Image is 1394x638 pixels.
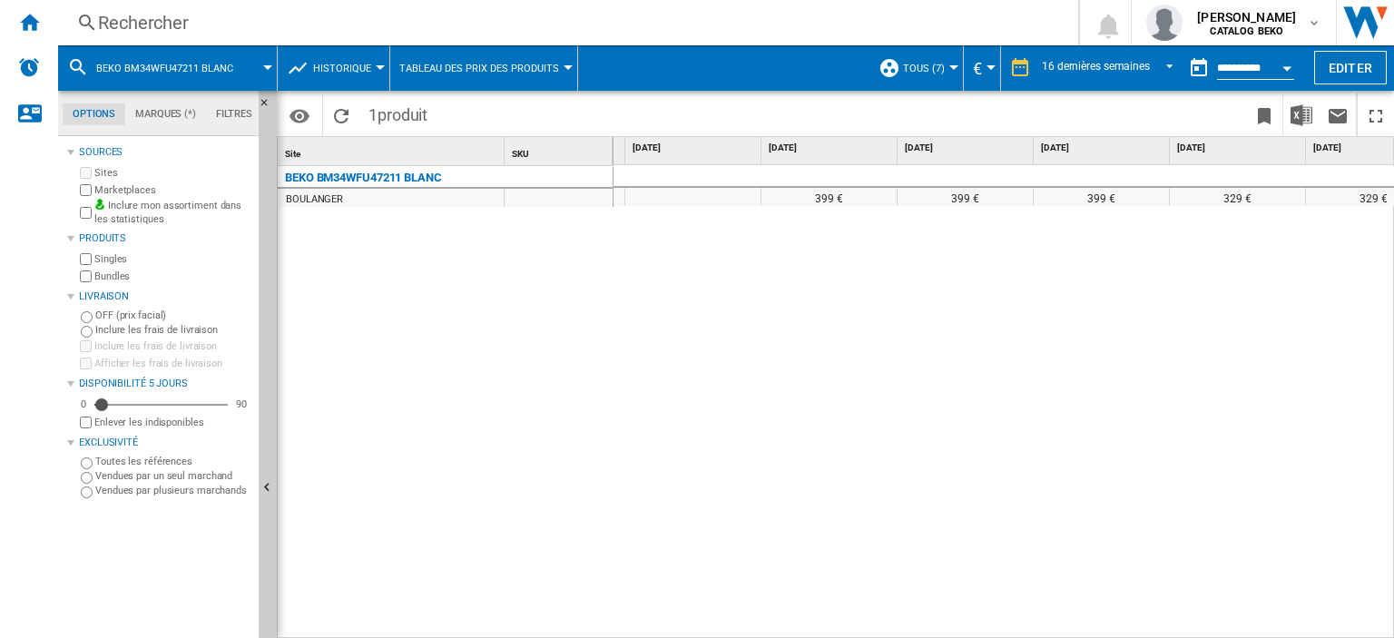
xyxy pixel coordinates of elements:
div: Sort None [281,137,504,165]
button: Options [281,99,318,132]
label: Inclure les frais de livraison [94,339,251,353]
div: [DATE] [1037,137,1169,160]
span: [DATE] [905,142,1029,154]
span: 1 [359,93,437,132]
button: Editer [1314,51,1387,84]
img: excel-24x24.png [1291,104,1312,126]
button: Open calendar [1271,49,1303,82]
button: md-calendar [1181,50,1217,86]
div: 329 € [1170,188,1305,206]
label: Marketplaces [94,183,251,197]
span: TOUS (7) [903,63,945,74]
img: profile.jpg [1146,5,1183,41]
span: [DATE] [1041,142,1165,154]
button: € [973,45,991,91]
label: Bundles [94,270,251,283]
input: Bundles [80,270,92,282]
span: BEKO BM34WFU47211 BLANC [96,63,233,74]
button: Télécharger au format Excel [1283,93,1320,136]
button: Recharger [323,93,359,136]
label: Inclure les frais de livraison [95,323,251,337]
md-slider: Disponibilité [94,396,228,414]
button: Tableau des prix des produits [399,45,568,91]
span: Tableau des prix des produits [399,63,559,74]
button: Masquer [259,91,280,123]
span: Site [285,149,300,159]
input: Inclure les frais de livraison [81,326,93,338]
div: 16 dernières semaines [1042,60,1150,73]
img: mysite-bg-18x18.png [94,199,105,210]
input: Afficher les frais de livraison [80,417,92,428]
span: [DATE] [1177,142,1301,154]
div: Historique [287,45,380,91]
div: [DATE] [765,137,897,160]
div: BEKO BM34WFU47211 BLANC [285,167,442,189]
div: TOUS (7) [879,45,954,91]
span: [DATE] [633,142,757,154]
div: Produits [79,231,251,246]
div: 399 € [898,188,1033,206]
input: Toutes les références [81,457,93,469]
button: Envoyer ce rapport par email [1320,93,1356,136]
label: Toutes les références [95,455,251,468]
label: Enlever les indisponibles [94,416,251,429]
div: 90 [231,398,251,411]
div: Sources [79,145,251,160]
div: 399 € [761,188,897,206]
div: [DATE] [901,137,1033,160]
span: Historique [313,63,371,74]
md-tab-item: Filtres [206,103,262,125]
img: alerts-logo.svg [18,56,40,78]
label: Sites [94,166,251,180]
span: [PERSON_NAME] [1197,8,1296,26]
button: Historique [313,45,380,91]
div: BOULANGER [286,191,343,209]
input: Vendues par un seul marchand [81,472,93,484]
div: [DATE] [629,137,761,160]
input: Afficher les frais de livraison [80,358,92,369]
input: Inclure les frais de livraison [80,340,92,352]
div: SKU Sort None [508,137,613,165]
span: [DATE] [769,142,893,154]
label: OFF (prix facial) [95,309,251,322]
label: Singles [94,252,251,266]
input: Singles [80,253,92,265]
input: Sites [80,167,92,179]
div: 0 [76,398,91,411]
div: Sort None [508,137,613,165]
span: SKU [512,149,529,159]
label: Inclure mon assortiment dans les statistiques [94,199,251,227]
div: Exclusivité [79,436,251,450]
div: 399 € [1034,188,1169,206]
md-menu: Currency [964,45,1001,91]
div: Rechercher [98,10,1031,35]
button: Créer un favoris [1246,93,1282,136]
label: Vendues par un seul marchand [95,469,251,483]
div: Livraison [79,290,251,304]
span: € [973,59,982,78]
label: Afficher les frais de livraison [94,357,251,370]
input: OFF (prix facial) [81,311,93,323]
b: CATALOG BEKO [1210,25,1283,37]
div: Site Sort None [281,137,504,165]
input: Vendues par plusieurs marchands [81,486,93,498]
div: BEKO BM34WFU47211 BLANC [67,45,268,91]
button: TOUS (7) [903,45,954,91]
span: produit [378,105,427,124]
label: Vendues par plusieurs marchands [95,484,251,497]
button: BEKO BM34WFU47211 BLANC [96,45,251,91]
md-tab-item: Marques (*) [125,103,206,125]
md-select: REPORTS.WIZARD.STEPS.REPORT.STEPS.REPORT_OPTIONS.PERIOD: 16 dernières semaines [1040,54,1181,83]
md-tab-item: Options [63,103,125,125]
div: Disponibilité 5 Jours [79,377,251,391]
input: Inclure mon assortiment dans les statistiques [80,201,92,224]
button: Plein écran [1358,93,1394,136]
input: Marketplaces [80,184,92,196]
div: [DATE] [1173,137,1305,160]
